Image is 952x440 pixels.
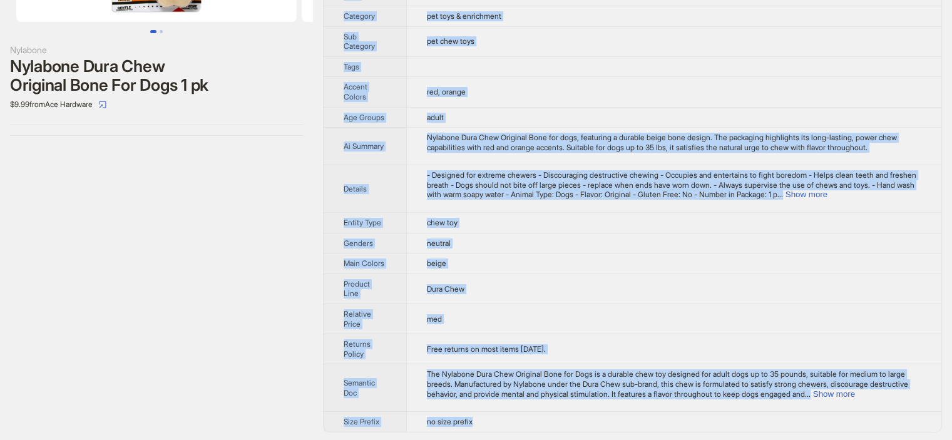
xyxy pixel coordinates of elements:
span: no size prefix [427,417,473,426]
span: Category [344,11,375,21]
div: - Designed for extreme chewers - Discouraging destructive chewing - Occupies and entertains to fi... [427,170,921,200]
div: $9.99 from Ace Hardware [10,95,303,115]
span: neutral [427,238,451,248]
span: med [427,314,442,324]
span: pet toys & enrichment [427,11,501,21]
span: The Nylabone Dura Chew Original Bone for Dogs is a durable chew toy designed for adult dogs up to... [427,369,908,398]
span: select [99,101,106,108]
span: ... [777,190,783,199]
span: adult [427,113,444,122]
span: Tags [344,62,359,71]
div: Nylabone Dura Chew Original Bone for dogs, featuring a durable beige bone design. The packaging h... [427,133,921,152]
span: beige [427,258,446,268]
span: Ai Summary [344,141,384,151]
span: Product Line [344,279,370,299]
span: Relative Price [344,309,371,329]
span: pet chew toys [427,36,474,46]
span: red, orange [427,87,466,96]
button: Expand [786,190,827,199]
span: - Designed for extreme chewers - Discouraging destructive chewing - Occupies and entertains to fi... [427,170,916,199]
span: Details [344,184,367,193]
span: Returns Policy [344,339,371,359]
span: Sub Category [344,32,375,51]
div: Nylabone Dura Chew Original Bone For Dogs 1 pk [10,57,303,95]
button: Go to slide 2 [160,30,163,33]
span: Entity Type [344,218,381,227]
span: Genders [344,238,373,248]
div: The Nylabone Dura Chew Original Bone for Dogs is a durable chew toy designed for adult dogs up to... [427,369,921,399]
button: Expand [813,389,855,399]
button: Go to slide 1 [150,30,156,33]
span: Size Prefix [344,417,379,426]
span: Main Colors [344,258,384,268]
span: Accent Colors [344,82,367,101]
div: Nylabone [10,43,303,57]
span: chew toy [427,218,458,227]
span: Semantic Doc [344,378,375,397]
span: Dura Chew [427,284,464,294]
span: Free returns on most items [DATE]. [427,344,546,354]
span: ... [805,389,811,399]
span: Age Groups [344,113,384,122]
